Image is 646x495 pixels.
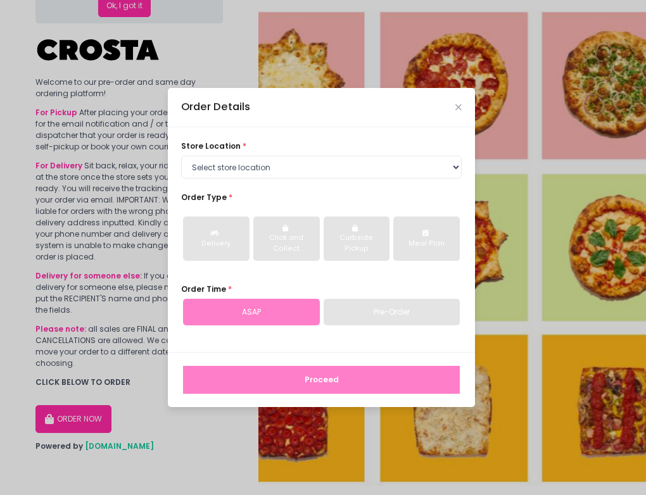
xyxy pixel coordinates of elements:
div: Meal Plan [402,239,452,249]
button: Close [455,104,462,111]
span: store location [181,141,241,151]
button: Delivery [183,216,250,261]
button: Click and Collect [253,216,320,261]
div: Click and Collect [262,233,312,253]
span: Order Type [181,192,227,203]
button: Curbside Pickup [324,216,390,261]
button: Proceed [183,366,460,394]
div: Order Details [181,99,250,115]
button: Meal Plan [393,216,460,261]
div: Delivery [191,239,241,249]
span: Order Time [181,284,226,294]
div: Curbside Pickup [332,233,382,253]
